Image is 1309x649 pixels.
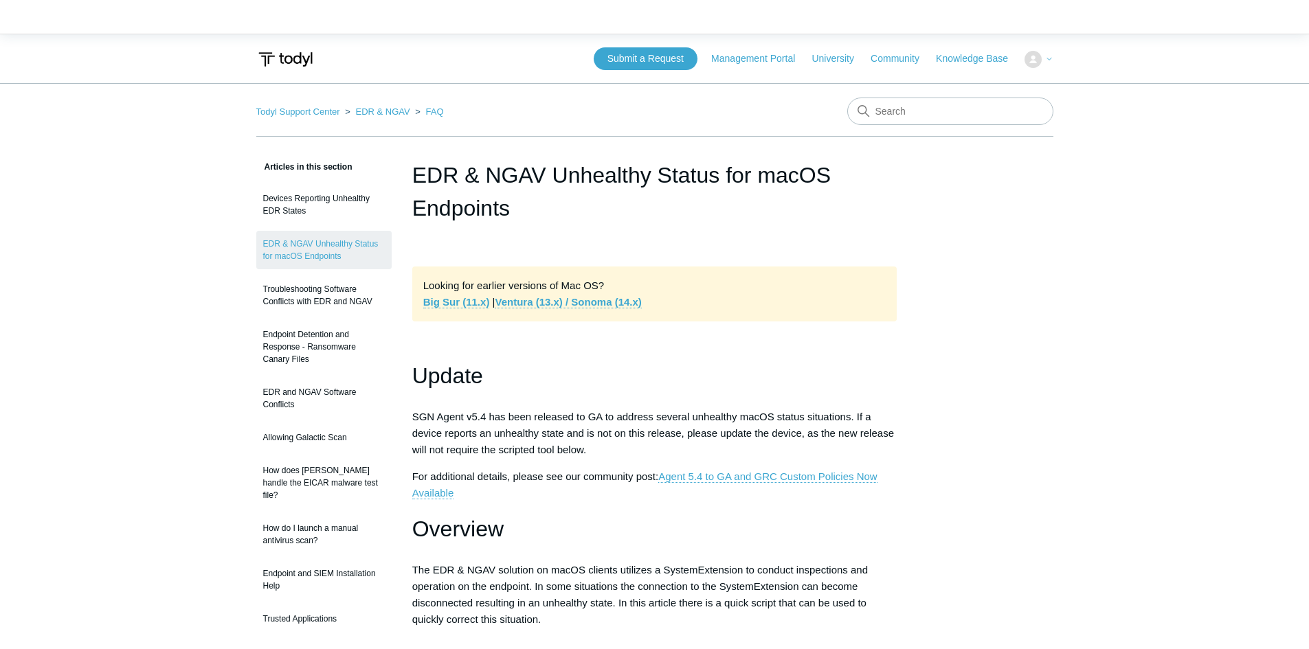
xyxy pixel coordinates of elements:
[355,106,410,117] a: EDR & NGAV
[256,106,340,117] a: Todyl Support Center
[412,409,897,458] p: SGN Agent v5.4 has been released to GA to address several unhealthy macOS status situations. If a...
[256,606,392,632] a: Trusted Applications
[256,162,353,172] span: Articles in this section
[426,106,444,117] a: FAQ
[256,276,392,315] a: Troubleshooting Software Conflicts with EDR and NGAV
[256,379,392,418] a: EDR and NGAV Software Conflicts
[594,47,697,70] a: Submit a Request
[412,468,897,501] p: For additional details, please see our community post:
[256,185,392,224] a: Devices Reporting Unhealthy EDR States
[256,47,315,72] img: Todyl Support Center Help Center home page
[495,296,641,308] a: Ventura (13.x) / Sonoma (14.x)
[412,159,897,225] h1: EDR & NGAV Unhealthy Status for macOS Endpoints
[711,52,809,66] a: Management Portal
[256,106,343,117] li: Todyl Support Center
[256,515,392,554] a: How do I launch a manual antivirus scan?
[412,358,897,394] h1: Update
[412,106,443,117] li: FAQ
[256,457,392,508] a: How does [PERSON_NAME] handle the EICAR malware test file?
[847,98,1053,125] input: Search
[812,52,867,66] a: University
[412,562,897,628] p: The EDR & NGAV solution on macOS clients utilizes a SystemExtension to conduct inspections and op...
[256,560,392,599] a: Endpoint and SIEM Installation Help
[412,512,897,547] h1: Overview
[412,266,897,321] div: Looking for earlier versions of Mac OS? |
[256,231,392,269] a: EDR & NGAV Unhealthy Status for macOS Endpoints
[871,52,933,66] a: Community
[423,296,490,308] a: Big Sur (11.x)
[936,52,1022,66] a: Knowledge Base
[412,470,877,499] a: Agent 5.4 to GA and GRC Custom Policies Now Available
[256,321,392,372] a: Endpoint Detention and Response - Ransomware Canary Files
[342,106,412,117] li: EDR & NGAV
[256,424,392,451] a: Allowing Galactic Scan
